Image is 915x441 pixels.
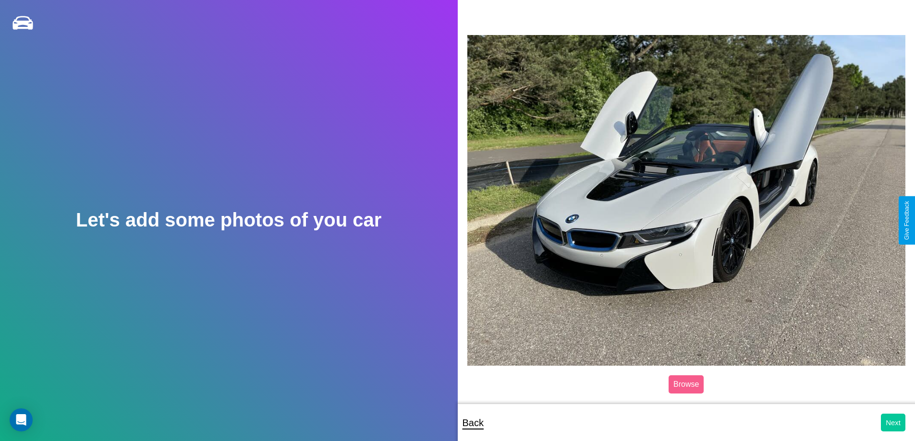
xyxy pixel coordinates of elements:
div: Open Intercom Messenger [10,408,33,431]
img: posted [467,35,906,365]
label: Browse [669,375,704,393]
button: Next [881,414,905,431]
div: Give Feedback [903,201,910,240]
h2: Let's add some photos of you car [76,209,381,231]
p: Back [463,414,484,431]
